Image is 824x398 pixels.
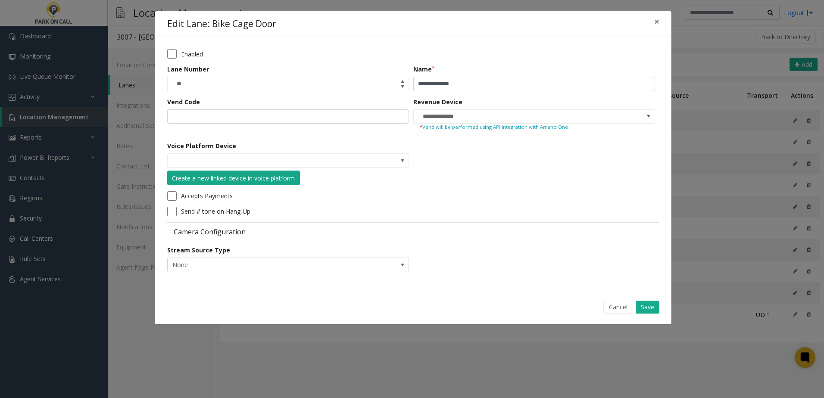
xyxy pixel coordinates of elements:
label: Voice Platform Device [167,141,236,150]
label: Stream Source Type [167,246,230,255]
span: × [654,16,659,28]
label: Enabled [181,50,203,59]
h4: Edit Lane: Bike Cage Door [167,17,276,31]
button: Cancel [603,301,633,314]
label: Lane Number [167,65,209,74]
span: None [168,258,360,272]
button: Save [636,301,659,314]
label: Camera Configuration [167,227,411,236]
label: Send # tone on Hang-Up [181,207,250,216]
label: Vend Code [167,97,200,106]
div: Create a new linked device in voice platform [172,174,295,183]
small: Vend will be performed using API integration with Amano One [420,124,649,131]
label: Name [413,65,434,74]
label: Accepts Payments [181,191,233,200]
span: Decrease value [396,84,409,91]
button: Create a new linked device in voice platform [167,171,300,185]
span: Increase value [396,77,409,84]
label: Revenue Device [413,97,462,106]
button: Close [648,11,665,32]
